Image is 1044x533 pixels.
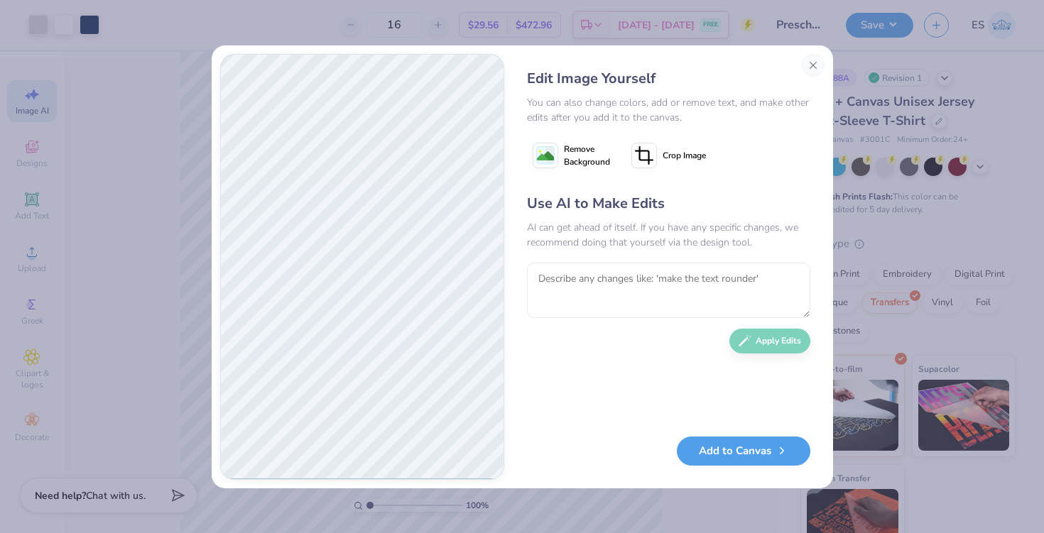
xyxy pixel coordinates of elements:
[802,54,825,77] button: Close
[626,138,714,173] button: Crop Image
[527,138,616,173] button: Remove Background
[527,220,810,250] div: AI can get ahead of itself. If you have any specific changes, we recommend doing that yourself vi...
[564,143,610,168] span: Remove Background
[527,95,810,125] div: You can also change colors, add or remove text, and make other edits after you add it to the canvas.
[663,149,706,162] span: Crop Image
[527,193,810,214] div: Use AI to Make Edits
[677,436,810,466] button: Add to Canvas
[527,68,810,89] div: Edit Image Yourself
